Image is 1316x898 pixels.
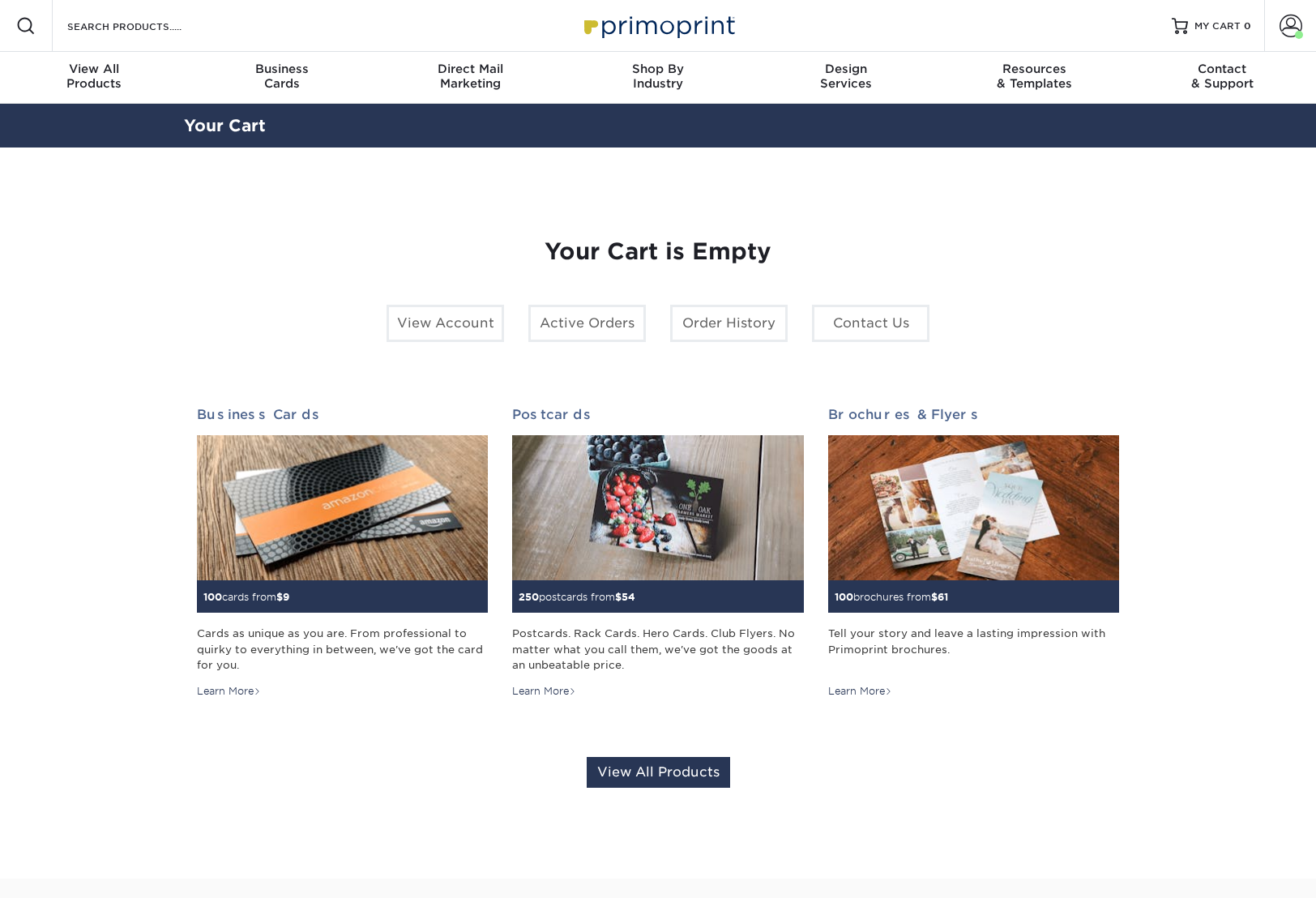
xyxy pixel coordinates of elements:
[752,62,940,91] div: Services
[835,591,853,603] span: 100
[940,62,1128,76] span: Resources
[66,16,224,36] input: SEARCH PRODUCTS.....
[197,435,488,581] img: Business Cards
[1244,20,1251,32] span: 0
[376,62,564,76] span: Direct Mail
[184,116,266,135] a: Your Cart
[528,305,646,342] a: Active Orders
[283,591,289,603] span: 9
[615,591,622,603] span: $
[828,407,1119,422] h2: Brochures & Flyers
[512,684,576,699] div: Learn More
[828,435,1119,581] img: Brochures & Flyers
[940,52,1128,104] a: Resources& Templates
[577,8,739,43] img: Primoprint
[1128,62,1316,76] span: Contact
[512,407,803,422] h2: Postcards
[197,684,261,699] div: Learn More
[203,591,222,603] span: 100
[1194,19,1241,33] span: MY CART
[670,305,788,342] a: Order History
[1128,52,1316,104] a: Contact& Support
[197,407,488,422] h2: Business Cards
[564,62,752,76] span: Shop By
[197,407,488,699] a: Business Cards 100cards from$9 Cards as unique as you are. From professional to quirky to everyth...
[376,52,564,104] a: Direct MailMarketing
[519,591,539,603] span: 250
[931,591,938,603] span: $
[752,62,940,76] span: Design
[276,591,283,603] span: $
[188,52,376,104] a: BusinessCards
[828,407,1119,699] a: Brochures & Flyers 100brochures from$61 Tell your story and leave a lasting impression with Primo...
[519,591,635,603] small: postcards from
[512,435,803,581] img: Postcards
[940,62,1128,91] div: & Templates
[376,62,564,91] div: Marketing
[828,684,892,699] div: Learn More
[188,62,376,91] div: Cards
[1128,62,1316,91] div: & Support
[203,591,289,603] small: cards from
[587,757,730,788] a: View All Products
[512,626,803,673] div: Postcards. Rack Cards. Hero Cards. Club Flyers. No matter what you call them, we've got the goods...
[197,626,488,673] div: Cards as unique as you are. From professional to quirky to everything in between, we've got the c...
[752,52,940,104] a: DesignServices
[938,591,948,603] span: 61
[564,62,752,91] div: Industry
[387,305,504,342] a: View Account
[812,305,929,342] a: Contact Us
[564,52,752,104] a: Shop ByIndustry
[197,238,1119,266] h1: Your Cart is Empty
[828,626,1119,673] div: Tell your story and leave a lasting impression with Primoprint brochures.
[512,407,803,699] a: Postcards 250postcards from$54 Postcards. Rack Cards. Hero Cards. Club Flyers. No matter what you...
[835,591,948,603] small: brochures from
[622,591,635,603] span: 54
[188,62,376,76] span: Business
